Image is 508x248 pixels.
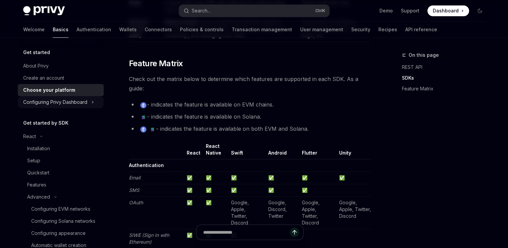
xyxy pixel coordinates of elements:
div: Configuring appearance [31,229,86,237]
td: Google, Apple, Twitter, Discord [336,197,371,229]
a: About Privy [18,60,104,72]
td: ✅ [203,184,228,197]
td: Google, Apple, Twitter, Discord [299,197,336,229]
div: Quickstart [27,169,49,177]
a: Dashboard [427,5,469,16]
li: - indicates the feature is available on EVM chains. [129,100,371,109]
h5: Get started by SDK [23,119,68,127]
div: Create an account [23,74,64,82]
a: Setup [18,155,104,167]
th: Flutter [299,143,336,159]
td: ✅ [184,197,203,229]
img: solana.png [140,114,146,120]
a: Authentication [77,22,111,38]
button: Search...CtrlK [179,5,329,17]
div: Features [27,181,46,189]
td: ✅ [336,172,371,184]
div: Installation [27,144,50,153]
a: Installation [18,142,104,155]
th: React Native [203,143,228,159]
span: Ctrl K [315,8,325,13]
div: Choose your platform [23,86,75,94]
td: ✅ [184,184,203,197]
a: Quickstart [18,167,104,179]
a: Wallets [119,22,137,38]
a: Support [401,7,419,14]
h5: Get started [23,48,50,56]
img: solana.png [149,126,155,132]
a: Policies & controls [180,22,224,38]
div: Advanced [27,193,50,201]
div: Setup [27,157,40,165]
a: Feature Matrix [402,83,491,94]
li: - indicates the feature is available on both EVM and Solana. [129,124,371,133]
span: Dashboard [433,7,459,14]
a: REST API [402,62,491,73]
a: Transaction management [232,22,292,38]
td: ✅ [203,197,228,229]
td: ✅ [266,184,299,197]
td: ✅ [184,172,203,184]
td: ✅ [203,172,228,184]
td: ✅ [228,184,266,197]
a: Recipes [378,22,397,38]
img: ethereum.png [140,102,146,108]
div: Configuring Solana networks [31,217,95,225]
a: Welcome [23,22,45,38]
a: Create an account [18,72,104,84]
div: React [23,132,36,140]
em: SMS [129,187,139,193]
td: Google, Apple, Twitter, Discord [228,197,266,229]
em: Email [129,175,140,180]
strong: Authentication [129,162,164,168]
a: SDKs [402,73,491,83]
div: About Privy [23,62,49,70]
th: Android [266,143,299,159]
a: Configuring Solana networks [18,215,104,227]
td: ✅ [228,172,266,184]
a: Security [351,22,370,38]
span: Feature Matrix [129,58,183,69]
button: Toggle dark mode [474,5,485,16]
em: OAuth [129,200,143,205]
img: dark logo [23,6,65,15]
div: Configuring Privy Dashboard [23,98,87,106]
div: Search... [192,7,211,15]
span: On this page [409,51,439,59]
a: Configuring EVM networks [18,203,104,215]
img: ethereum.png [140,126,146,132]
th: Unity [336,143,371,159]
a: Features [18,179,104,191]
a: User management [300,22,343,38]
span: Check out the matrix below to determine which features are supported in each SDK. As a guide: [129,74,371,93]
th: Swift [228,143,266,159]
li: - indicates the feature is available on Solana. [129,112,371,121]
button: Send message [290,228,299,237]
div: Configuring EVM networks [31,205,90,213]
a: Configuring appearance [18,227,104,239]
a: Demo [379,7,393,14]
td: Google, Discord, Twitter [266,197,299,229]
a: Basics [53,22,68,38]
a: Connectors [145,22,172,38]
a: API reference [405,22,437,38]
a: Choose your platform [18,84,104,96]
td: ✅ [299,172,336,184]
td: ✅ [299,184,336,197]
th: React [184,143,203,159]
td: ✅ [266,172,299,184]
